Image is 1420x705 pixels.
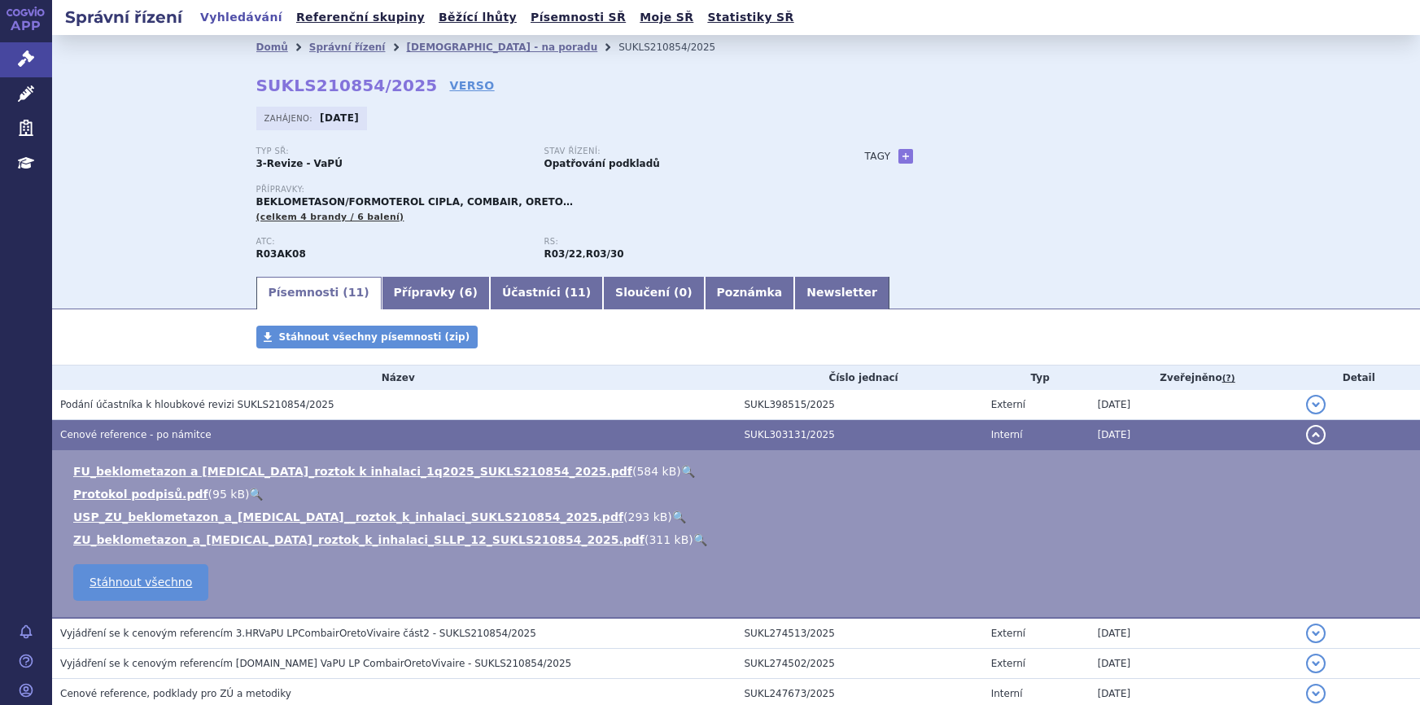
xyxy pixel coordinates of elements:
[490,277,603,309] a: Účastníci (11)
[434,7,522,28] a: Běžící lhůty
[73,509,1404,525] li: ( )
[1090,420,1298,450] td: [DATE]
[73,463,1404,479] li: ( )
[983,366,1090,390] th: Typ
[73,488,208,501] a: Protokol podpisů.pdf
[794,277,889,309] a: Newsletter
[195,7,287,28] a: Vyhledávání
[348,286,364,299] span: 11
[256,237,528,247] p: ATC:
[1306,395,1326,414] button: detail
[991,399,1025,410] span: Externí
[212,488,245,501] span: 95 kB
[736,366,983,390] th: Číslo jednací
[1298,366,1420,390] th: Detail
[649,533,688,546] span: 311 kB
[544,237,816,247] p: RS:
[702,7,798,28] a: Statistiky SŘ
[544,248,583,260] strong: fixní kombinace léčivých látek beklometazon a formoterol
[1090,649,1298,679] td: [DATE]
[256,147,528,156] p: Typ SŘ:
[73,465,632,478] a: FU_beklometazon a [MEDICAL_DATA]_roztok k inhalaci_1q2025_SUKLS210854_2025.pdf
[406,42,597,53] a: [DEMOGRAPHIC_DATA] - na poradu
[382,277,490,309] a: Přípravky (6)
[681,465,695,478] a: 🔍
[736,649,983,679] td: SUKL274502/2025
[73,486,1404,502] li: ( )
[73,564,208,601] a: Stáhnout všechno
[256,248,306,260] strong: FORMOTEROL A BEKLOMETASON
[693,533,707,546] a: 🔍
[256,185,832,195] p: Přípravky:
[898,149,913,164] a: +
[679,286,687,299] span: 0
[256,158,343,169] strong: 3-Revize - VaPÚ
[449,77,494,94] a: VERSO
[1306,425,1326,444] button: detail
[256,277,382,309] a: Písemnosti (11)
[991,429,1023,440] span: Interní
[73,532,1404,548] li: ( )
[1306,684,1326,703] button: detail
[249,488,263,501] a: 🔍
[991,628,1025,639] span: Externí
[991,658,1025,669] span: Externí
[544,237,832,261] div: ,
[52,366,736,390] th: Název
[73,510,623,523] a: USP_ZU_beklometazon_a_[MEDICAL_DATA]__roztok_k_inhalaci_SUKLS210854_2025.pdf
[736,420,983,450] td: SUKL303131/2025
[570,286,585,299] span: 11
[291,7,430,28] a: Referenční skupiny
[526,7,631,28] a: Písemnosti SŘ
[991,688,1023,699] span: Interní
[736,390,983,420] td: SUKL398515/2025
[256,212,404,222] span: (celkem 4 brandy / 6 balení)
[1306,654,1326,673] button: detail
[256,42,288,53] a: Domů
[544,147,816,156] p: Stav řízení:
[73,533,644,546] a: ZU_beklometazon_a_[MEDICAL_DATA]_roztok_k_inhalaci_SLLP_12_SUKLS210854_2025.pdf
[736,618,983,649] td: SUKL274513/2025
[279,331,470,343] span: Stáhnout všechny písemnosti (zip)
[603,277,704,309] a: Sloučení (0)
[256,76,438,95] strong: SUKLS210854/2025
[320,112,359,124] strong: [DATE]
[60,658,571,669] span: Vyjádření se k cenovým referencím 3.HR VaPU LP CombairOretoVivaire - SUKLS210854/2025
[635,7,698,28] a: Moje SŘ
[1090,618,1298,649] td: [DATE]
[544,158,660,169] strong: Opatřování podkladů
[865,147,891,166] h3: Tagy
[465,286,473,299] span: 6
[618,35,736,59] li: SUKLS210854/2025
[52,6,195,28] h2: Správní řízení
[60,628,536,639] span: Vyjádření se k cenovým referencím 3.HRVaPU LPCombairOretoVivaire část2 - SUKLS210854/2025
[1090,390,1298,420] td: [DATE]
[256,326,478,348] a: Stáhnout všechny písemnosti (zip)
[1090,366,1298,390] th: Zveřejněno
[1306,624,1326,643] button: detail
[586,248,624,260] strong: tiotropium bromid a glycopyrronium bromid
[256,196,573,208] span: BEKLOMETASON/FORMOTEROL CIPLA, COMBAIR, ORETO…
[627,510,667,523] span: 293 kB
[309,42,386,53] a: Správní řízení
[60,399,334,410] span: Podání účastníka k hloubkové revizi SUKLS210854/2025
[60,429,212,440] span: Cenové reference - po námitce
[60,688,291,699] span: Cenové reference, podklady pro ZÚ a metodiky
[1222,373,1235,384] abbr: (?)
[636,465,676,478] span: 584 kB
[705,277,795,309] a: Poznámka
[264,112,316,125] span: Zahájeno:
[672,510,686,523] a: 🔍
